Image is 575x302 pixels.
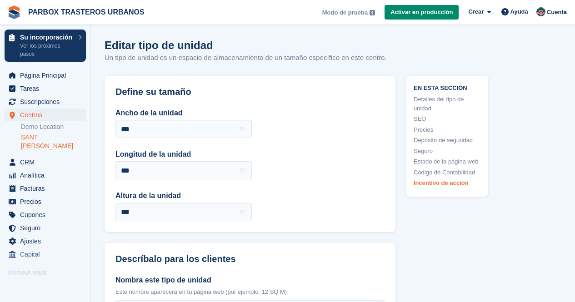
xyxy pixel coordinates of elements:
[370,10,375,15] img: icon-info-grey-7440780725fd019a000dd9b08b2336e03edf1995a4989e88bcd33f0948082b44.svg
[414,157,481,166] a: Estado de la página web
[20,280,75,292] span: página web
[414,147,481,156] a: Seguro
[20,248,75,261] span: Capital
[468,7,484,16] span: Crear
[5,95,86,108] a: menu
[5,235,86,248] a: menu
[20,69,75,82] span: Página Principal
[385,5,459,20] a: Activar en producción
[21,123,86,131] a: Demo Location
[20,208,75,221] span: Cupones
[5,82,86,95] a: menu
[115,108,252,119] label: Ancho de la unidad
[414,125,481,134] a: Precios
[20,222,75,234] span: Seguro
[547,8,567,17] span: Cuenta
[414,168,481,177] a: Código de Contabilidad
[115,190,252,201] label: Altura de la unidad
[322,8,368,17] span: Modo de prueba
[75,281,86,292] a: Vista previa de la tienda
[20,195,75,208] span: Precios
[5,169,86,182] a: menu
[5,222,86,234] a: menu
[20,156,75,168] span: CRM
[536,7,545,16] img: Jose Manuel
[115,254,385,264] h2: Descríbalo para los clientes
[5,30,86,62] a: Su incorporación Ver los próximos pasos
[414,95,481,113] a: Detalles del tipo de unidad
[5,69,86,82] a: menu
[5,109,86,121] a: menu
[414,136,481,145] a: Depósito de seguridad
[20,109,75,121] span: Centros
[21,133,86,150] a: SANT [PERSON_NAME]
[20,34,74,40] p: Su incorporación
[20,169,75,182] span: Analítica
[20,82,75,95] span: Tareas
[8,268,90,277] span: Página web
[5,248,86,261] a: menu
[20,235,75,248] span: Ajustes
[5,280,86,292] a: menú
[414,114,481,124] a: SEO
[414,83,481,92] span: En esta sección
[105,39,386,51] h1: Editar tipo de unidad
[5,182,86,195] a: menu
[20,95,75,108] span: Suscripciones
[390,8,453,17] span: Activar en producción
[25,5,148,20] a: PARBOX TRASTEROS URBANOS
[414,178,481,188] a: Incentivo de acción
[5,195,86,208] a: menu
[115,275,385,286] label: Nombra este tipo de unidad
[5,208,86,221] a: menu
[115,149,252,160] label: Longitud de la unidad
[510,7,528,16] span: Ayuda
[20,42,74,58] p: Ver los próximos pasos
[7,5,21,19] img: stora-icon-8386f47178a22dfd0bd8f6a31ec36ba5ce8667c1dd55bd0f319d3a0aa187defe.svg
[115,87,385,97] h2: Define su tamaño
[105,53,386,63] p: Un tipo de unidad es un espacio de almacenamiento de un tamaño específico en este centro.
[5,156,86,168] a: menu
[115,287,385,297] p: Este nombre aparecerá en tu página web (por ejemplo: 12 SQ M)
[20,182,75,195] span: Facturas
